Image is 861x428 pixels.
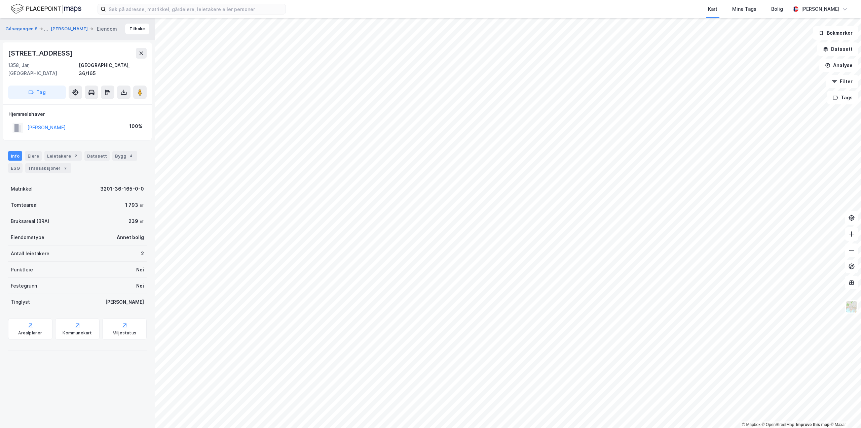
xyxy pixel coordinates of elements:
[97,25,117,33] div: Eiendom
[11,250,49,258] div: Antall leietakere
[819,59,858,72] button: Analyse
[136,282,144,290] div: Nei
[79,61,147,77] div: [GEOGRAPHIC_DATA], 36/165
[742,422,760,427] a: Mapbox
[762,422,794,427] a: OpenStreetMap
[11,185,33,193] div: Matrikkel
[5,25,39,33] button: Gåsegangen 8
[11,3,81,15] img: logo.f888ab2527a4732fd821a326f86c7f29.svg
[106,4,286,14] input: Søk på adresse, matrikkel, gårdeiere, leietakere eller personer
[11,282,37,290] div: Festegrunn
[827,91,858,104] button: Tags
[44,25,48,33] div: ...
[128,217,144,225] div: 239 ㎡
[11,217,49,225] div: Bruksareal (BRA)
[113,330,136,336] div: Miljøstatus
[11,266,33,274] div: Punktleie
[44,151,82,161] div: Leietakere
[51,26,89,32] button: [PERSON_NAME]
[105,298,144,306] div: [PERSON_NAME]
[62,165,69,171] div: 2
[11,201,38,209] div: Tomteareal
[112,151,137,161] div: Bygg
[128,153,135,159] div: 4
[801,5,839,13] div: [PERSON_NAME]
[8,48,74,59] div: [STREET_ADDRESS]
[813,26,858,40] button: Bokmerker
[8,151,22,161] div: Info
[129,122,142,130] div: 100%
[11,298,30,306] div: Tinglyst
[732,5,756,13] div: Mine Tags
[125,201,144,209] div: 1 793 ㎡
[817,42,858,56] button: Datasett
[63,330,92,336] div: Kommunekart
[84,151,110,161] div: Datasett
[25,151,42,161] div: Eiere
[117,233,144,241] div: Annet bolig
[100,185,144,193] div: 3201-36-165-0-0
[11,233,44,241] div: Eiendomstype
[136,266,144,274] div: Nei
[25,163,71,173] div: Transaksjoner
[141,250,144,258] div: 2
[18,330,42,336] div: Arealplaner
[827,396,861,428] iframe: Chat Widget
[125,24,149,34] button: Tilbake
[72,153,79,159] div: 2
[826,75,858,88] button: Filter
[8,110,146,118] div: Hjemmelshaver
[8,163,23,173] div: ESG
[8,86,66,99] button: Tag
[771,5,783,13] div: Bolig
[796,422,829,427] a: Improve this map
[708,5,717,13] div: Kart
[845,300,858,313] img: Z
[8,61,79,77] div: 1358, Jar, [GEOGRAPHIC_DATA]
